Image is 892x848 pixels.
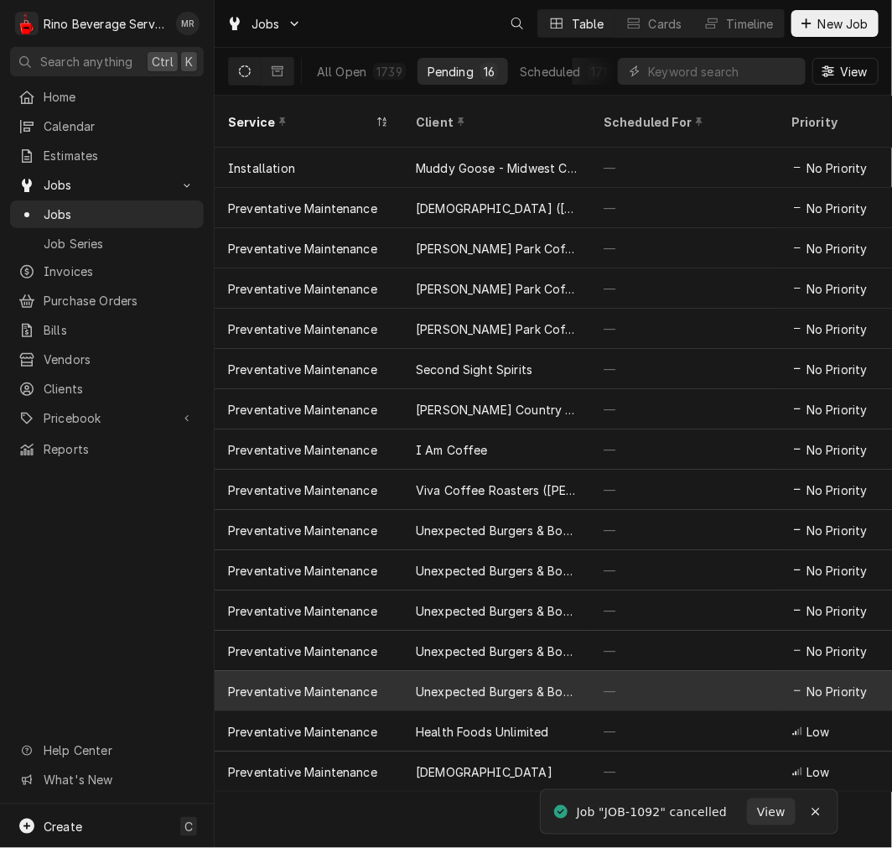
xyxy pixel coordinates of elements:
[228,643,377,660] div: Preventative Maintenance
[228,361,377,378] div: Preventative Maintenance
[604,113,761,131] div: Scheduled For
[44,263,195,280] span: Invoices
[590,671,778,711] div: —
[416,763,552,781] div: [DEMOGRAPHIC_DATA]
[806,481,868,499] span: No Priority
[572,15,604,33] div: Table
[806,643,868,660] span: No Priority
[806,723,829,741] span: Low
[591,63,612,81] div: 1711
[649,15,682,33] div: Cards
[590,309,778,349] div: —
[228,763,377,781] div: Preventative Maintenance
[228,723,377,741] div: Preventative Maintenance
[44,235,195,252] span: Job Series
[228,441,377,459] div: Preventative Maintenance
[228,159,295,177] div: Installation
[416,200,577,217] div: [DEMOGRAPHIC_DATA] ([GEOGRAPHIC_DATA])
[184,818,193,835] span: C
[416,320,577,338] div: [PERSON_NAME] Park Coffee
[590,389,778,429] div: —
[416,481,577,499] div: Viva Coffee Roasters ([PERSON_NAME])
[228,522,377,539] div: Preventative Maintenance
[416,562,577,580] div: Unexpected Burgers & Bourbons
[176,12,200,35] div: MR
[152,53,174,70] span: Ctrl
[806,200,868,217] span: No Priority
[806,280,868,298] span: No Priority
[416,643,577,660] div: Unexpected Burgers & Bourbons
[590,510,778,550] div: —
[416,522,577,539] div: Unexpected Burgers & Bourbons
[10,230,204,258] a: Job Series
[228,683,377,700] div: Preventative Maintenance
[10,287,204,315] a: Purchase Orders
[791,113,882,131] div: Priority
[228,602,377,620] div: Preventative Maintenance
[10,375,204,403] a: Clients
[812,58,879,85] button: View
[228,240,377,258] div: Preventative Maintenance
[376,63,402,81] div: 1739
[252,15,280,33] span: Jobs
[416,113,573,131] div: Client
[40,53,132,70] span: Search anything
[176,12,200,35] div: Melissa Rinehart's Avatar
[228,562,377,580] div: Preventative Maintenance
[590,711,778,752] div: —
[10,200,204,228] a: Jobs
[590,429,778,470] div: —
[747,799,796,825] button: View
[185,53,193,70] span: K
[806,240,868,258] span: No Priority
[10,47,204,76] button: Search anythingCtrlK
[416,361,532,378] div: Second Sight Spirits
[590,228,778,268] div: —
[806,441,868,459] span: No Priority
[806,562,868,580] span: No Priority
[228,401,377,419] div: Preventative Maintenance
[317,63,366,81] div: All Open
[44,380,195,398] span: Clients
[754,804,789,821] span: View
[428,63,474,81] div: Pending
[44,88,195,106] span: Home
[416,280,577,298] div: [PERSON_NAME] Park Coffee
[577,804,730,821] div: Job "JOB-1092" cancelled
[10,171,204,199] a: Go to Jobs
[806,361,868,378] span: No Priority
[416,401,577,419] div: [PERSON_NAME] Country Club
[590,550,778,590] div: —
[10,112,204,140] a: Calendar
[727,15,774,33] div: Timeline
[806,320,868,338] span: No Priority
[44,205,195,223] span: Jobs
[44,819,82,834] span: Create
[10,435,204,463] a: Reports
[44,409,170,427] span: Pricebook
[44,117,195,135] span: Calendar
[806,159,868,177] span: No Priority
[791,10,879,37] button: New Job
[648,58,797,85] input: Keyword search
[806,602,868,620] span: No Priority
[10,142,204,169] a: Estimates
[10,346,204,373] a: Vendors
[416,159,577,177] div: Muddy Goose - Midwest Coffee Co., LLC
[416,723,549,741] div: Health Foods Unlimited
[228,320,377,338] div: Preventative Maintenance
[15,12,39,35] div: R
[10,316,204,344] a: Bills
[44,351,195,368] span: Vendors
[228,481,377,499] div: Preventative Maintenance
[416,683,577,700] div: Unexpected Burgers & Bourbons
[590,188,778,228] div: —
[416,441,488,459] div: I Am Coffee
[44,176,170,194] span: Jobs
[416,602,577,620] div: Unexpected Burgers & Bourbons
[44,771,194,788] span: What's New
[44,440,195,458] span: Reports
[590,349,778,389] div: —
[10,736,204,764] a: Go to Help Center
[806,522,868,539] span: No Priority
